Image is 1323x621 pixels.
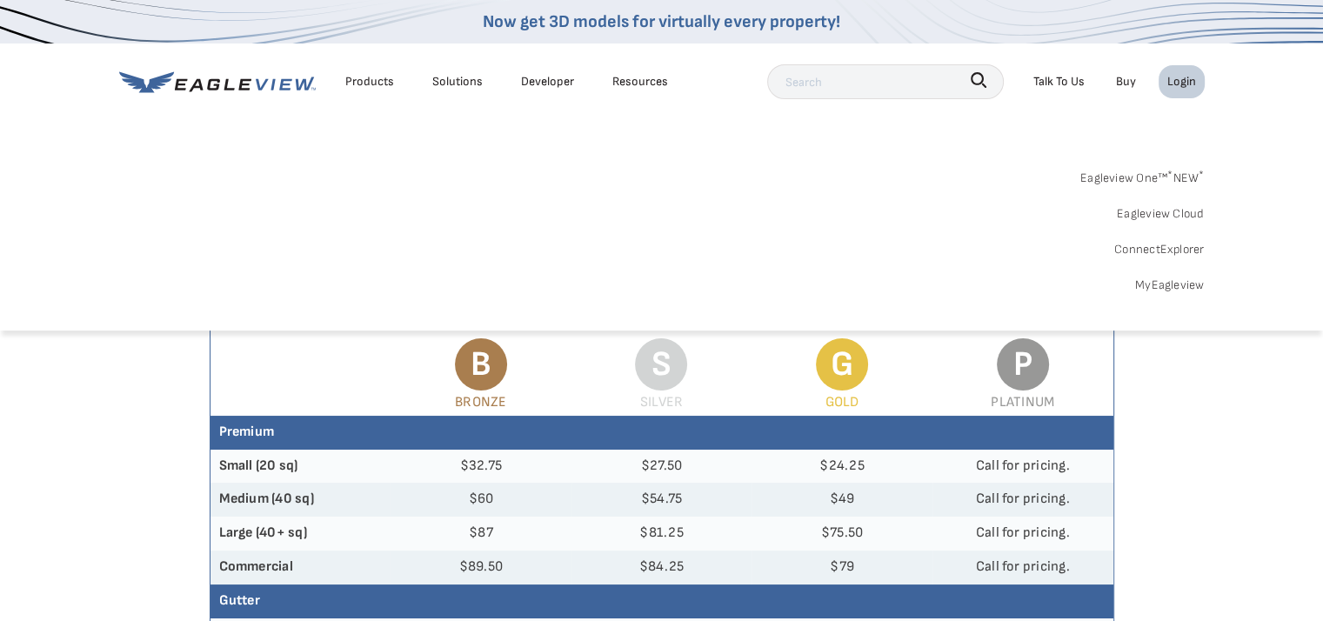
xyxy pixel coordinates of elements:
[1116,70,1136,92] a: Buy
[391,483,571,517] td: $60
[635,338,687,391] span: S
[752,551,932,584] td: $79
[210,551,391,584] th: Commercial
[816,338,868,391] span: G
[432,70,483,92] div: Solutions
[210,416,1113,450] th: Premium
[752,483,932,517] td: $49
[932,551,1113,584] td: Call for pricing.
[1117,203,1205,224] a: Eagleview Cloud
[571,551,752,584] td: $84.25
[571,450,752,484] td: $27.50
[391,551,571,584] td: $89.50
[825,394,859,411] span: Gold
[483,11,840,32] a: Now get 3D models for virtually every property!
[210,483,391,517] th: Medium (40 sq)
[571,517,752,551] td: $81.25
[991,394,1054,411] span: Platinum
[1135,274,1205,296] a: MyEagleview
[521,70,574,92] a: Developer
[1033,70,1085,92] div: Talk To Us
[752,450,932,484] td: $24.25
[210,584,1113,618] th: Gutter
[640,394,683,411] span: Silver
[612,70,668,92] div: Resources
[997,338,1049,391] span: P
[455,394,506,411] span: Bronze
[391,450,571,484] td: $32.75
[1114,238,1205,260] a: ConnectExplorer
[210,450,391,484] th: Small (20 sq)
[752,517,932,551] td: $75.50
[210,517,391,551] th: Large (40+ sq)
[455,338,507,391] span: B
[1167,170,1204,185] span: NEW
[345,70,394,92] div: Products
[767,64,1004,99] input: Search
[932,517,1113,551] td: Call for pricing.
[932,483,1113,517] td: Call for pricing.
[571,483,752,517] td: $54.75
[1080,162,1205,189] a: Eagleview One™*NEW*
[932,450,1113,484] td: Call for pricing.
[1167,70,1196,92] div: Login
[391,517,571,551] td: $87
